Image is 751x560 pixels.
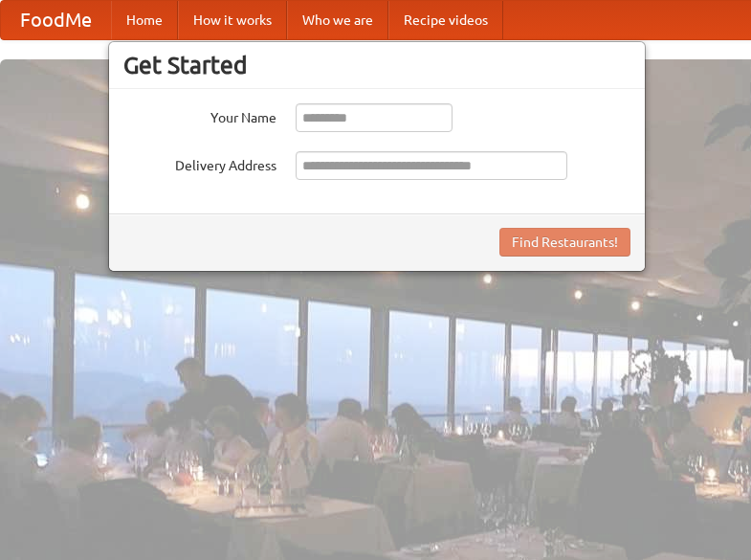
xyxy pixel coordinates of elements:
[499,228,630,257] button: Find Restaurants!
[1,1,111,39] a: FoodMe
[111,1,178,39] a: Home
[388,1,503,39] a: Recipe videos
[287,1,388,39] a: Who we are
[178,1,287,39] a: How it works
[123,103,276,127] label: Your Name
[123,151,276,175] label: Delivery Address
[123,51,630,79] h3: Get Started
